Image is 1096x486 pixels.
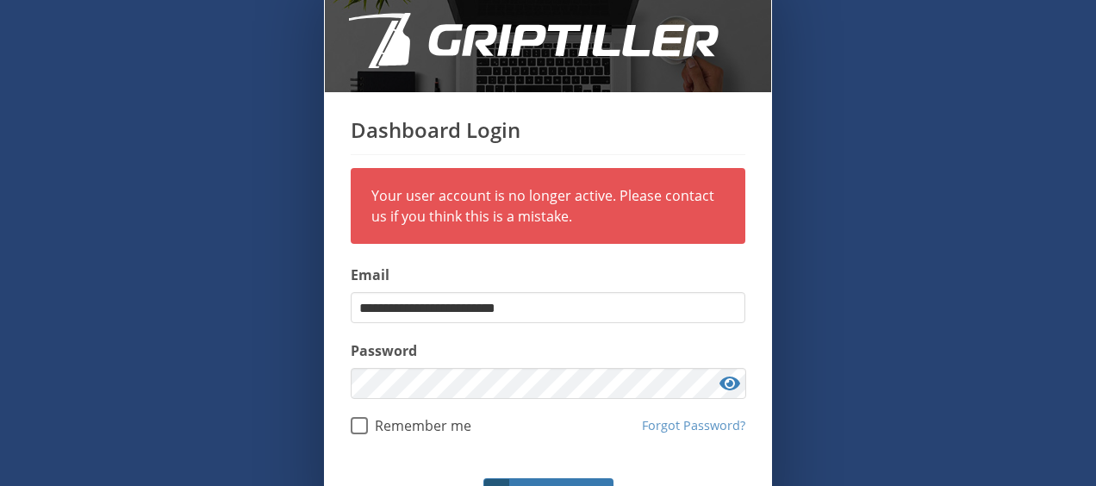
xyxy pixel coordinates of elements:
[351,265,745,285] label: Email
[368,417,471,434] span: Remember me
[351,118,745,155] h1: Dashboard Login
[371,185,725,227] div: Your user account is no longer active. Please contact us if you think this is a mistake.
[351,340,745,361] label: Password
[642,416,745,435] a: Forgot Password?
